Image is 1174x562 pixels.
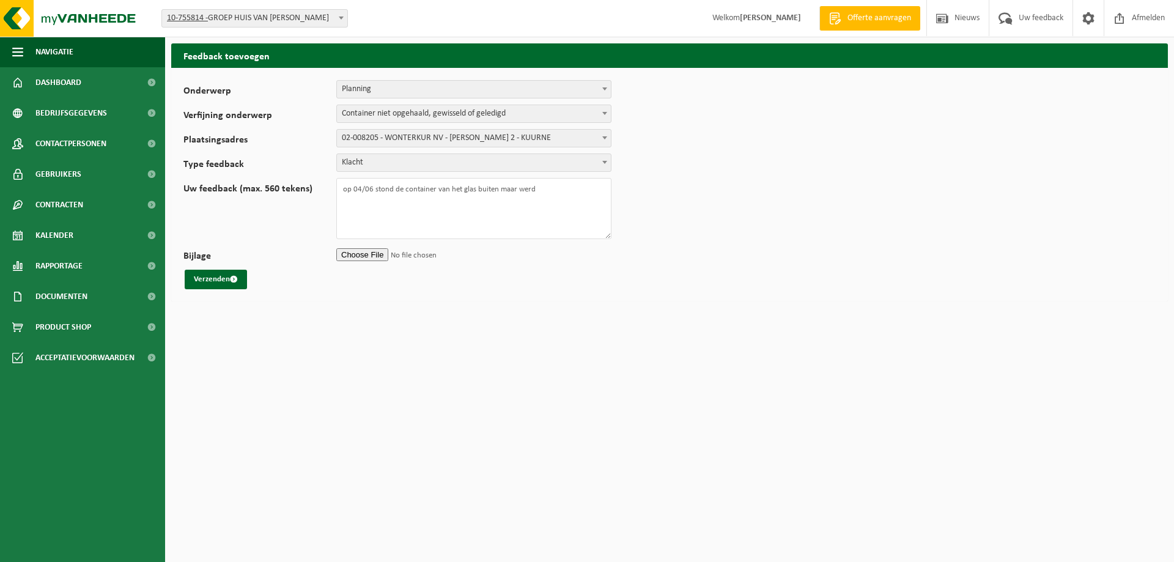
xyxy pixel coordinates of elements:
span: Planning [337,81,611,98]
span: Container niet opgehaald, gewisseld of geledigd [336,105,611,123]
h2: Feedback toevoegen [171,43,1168,67]
span: Dashboard [35,67,81,98]
button: Verzenden [185,270,247,289]
span: Product Shop [35,312,91,342]
label: Plaatsingsadres [183,135,336,147]
span: 02-008205 - WONTERKUR NV - GUIDO GEZELLESTRAAT 2 - KUURNE [336,129,611,147]
span: 02-008205 - WONTERKUR NV - GUIDO GEZELLESTRAAT 2 - KUURNE [337,130,611,147]
span: Gebruikers [35,159,81,190]
span: Klacht [337,154,611,171]
label: Onderwerp [183,86,336,98]
strong: [PERSON_NAME] [740,13,801,23]
span: Bedrijfsgegevens [35,98,107,128]
span: Navigatie [35,37,73,67]
tcxspan: Call 10-755814 - via 3CX [167,13,208,23]
span: Klacht [336,153,611,172]
span: Rapportage [35,251,83,281]
a: Offerte aanvragen [819,6,920,31]
label: Type feedback [183,160,336,172]
span: Planning [336,80,611,98]
label: Uw feedback (max. 560 tekens) [183,184,336,239]
span: Container niet opgehaald, gewisseld of geledigd [337,105,611,122]
span: Offerte aanvragen [844,12,914,24]
label: Verfijning onderwerp [183,111,336,123]
label: Bijlage [183,251,336,264]
span: Contactpersonen [35,128,106,159]
span: Contracten [35,190,83,220]
span: Documenten [35,281,87,312]
span: Acceptatievoorwaarden [35,342,135,373]
span: Kalender [35,220,73,251]
span: 10-755814 - GROEP HUIS VAN WONTERGHEM [162,10,347,27]
span: 10-755814 - GROEP HUIS VAN WONTERGHEM [161,9,348,28]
